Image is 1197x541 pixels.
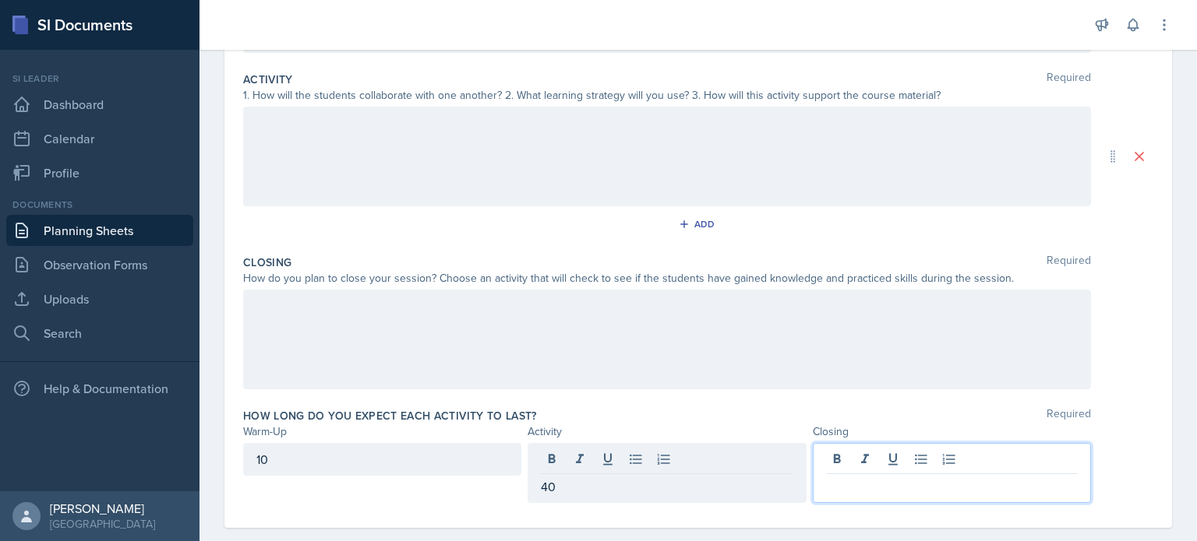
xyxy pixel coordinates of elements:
span: Required [1047,255,1091,270]
div: Warm-Up [243,423,521,440]
div: Add [682,218,715,230]
label: How long do you expect each activity to last? [243,408,537,423]
a: Profile [6,157,193,188]
a: Planning Sheets [6,215,193,246]
a: Observation Forms [6,249,193,280]
span: Required [1047,72,1091,87]
div: Si leader [6,72,193,86]
div: Activity [528,423,806,440]
a: Calendar [6,123,193,154]
div: Documents [6,198,193,212]
label: Closing [243,255,291,270]
div: How do you plan to close your session? Choose an activity that will check to see if the students ... [243,270,1091,286]
p: 40 [541,477,793,496]
div: Closing [813,423,1091,440]
div: 1. How will the students collaborate with one another? 2. What learning strategy will you use? 3.... [243,87,1091,104]
div: [GEOGRAPHIC_DATA] [50,516,155,532]
span: Required [1047,408,1091,423]
div: [PERSON_NAME] [50,501,155,516]
label: Activity [243,72,293,87]
p: 10 [256,450,508,469]
a: Dashboard [6,89,193,120]
a: Uploads [6,283,193,314]
a: Search [6,318,193,349]
button: Add [673,213,724,236]
div: Help & Documentation [6,373,193,404]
